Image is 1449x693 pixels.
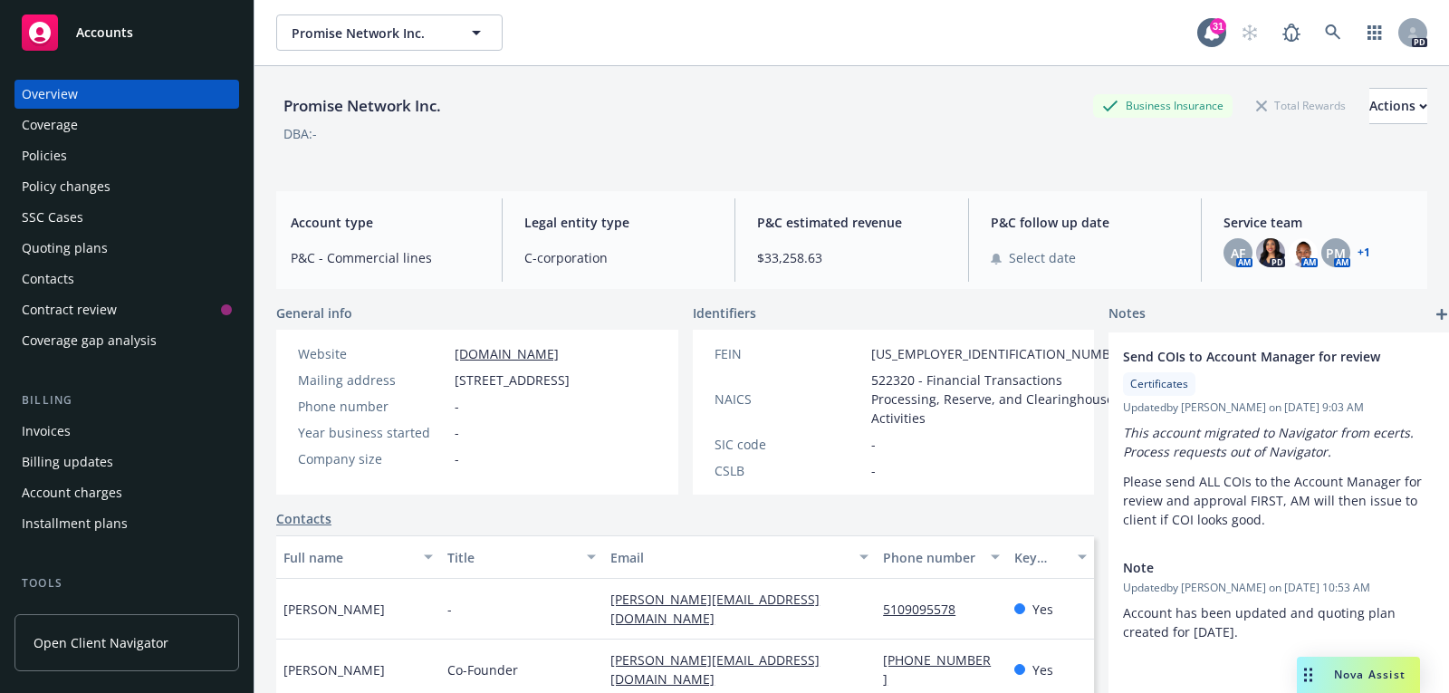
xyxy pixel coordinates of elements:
[1256,238,1285,267] img: photo
[1123,558,1391,577] span: Note
[1123,472,1438,529] p: Please send ALL COIs to the Account Manager for review and approval FIRST, AM will then issue to ...
[871,344,1130,363] span: [US_EMPLOYER_IDENTIFICATION_NUMBER]
[283,548,413,567] div: Full name
[447,660,518,679] span: Co-Founder
[22,265,74,294] div: Contacts
[276,535,440,579] button: Full name
[883,651,991,688] a: [PHONE_NUMBER]
[22,417,71,446] div: Invoices
[1123,399,1438,416] span: Updated by [PERSON_NAME] on [DATE] 9:03 AM
[1357,14,1393,51] a: Switch app
[455,423,459,442] span: -
[715,461,864,480] div: CSLB
[524,248,714,267] span: C-corporation
[14,141,239,170] a: Policies
[14,111,239,140] a: Coverage
[1210,18,1226,34] div: 31
[1009,248,1076,267] span: Select date
[715,344,864,363] div: FEIN
[1123,604,1399,640] span: Account has been updated and quoting plan created for [DATE].
[14,203,239,232] a: SSC Cases
[1014,548,1067,567] div: Key contact
[1032,600,1053,619] span: Yes
[1123,424,1417,460] em: This account migrated to Navigator from ecerts. Process requests out of Navigator.
[1123,580,1438,596] span: Updated by [PERSON_NAME] on [DATE] 10:53 AM
[715,435,864,454] div: SIC code
[757,213,946,232] span: P&C estimated revenue
[1297,657,1319,693] div: Drag to move
[22,509,128,538] div: Installment plans
[276,303,352,322] span: General info
[991,213,1180,232] span: P&C follow up date
[757,248,946,267] span: $33,258.63
[34,633,168,652] span: Open Client Navigator
[283,660,385,679] span: [PERSON_NAME]
[22,172,110,201] div: Policy changes
[1123,347,1391,366] span: Send COIs to Account Manager for review
[524,213,714,232] span: Legal entity type
[871,435,876,454] span: -
[1093,94,1233,117] div: Business Insurance
[291,213,480,232] span: Account type
[1289,238,1318,267] img: photo
[298,344,447,363] div: Website
[298,449,447,468] div: Company size
[883,548,979,567] div: Phone number
[883,601,970,618] a: 5109095578
[447,600,452,619] span: -
[610,651,820,688] a: [PERSON_NAME][EMAIL_ADDRESS][DOMAIN_NAME]
[715,390,864,409] div: NAICS
[1358,247,1370,258] a: +1
[455,449,459,468] span: -
[22,234,108,263] div: Quoting plans
[14,417,239,446] a: Invoices
[283,124,317,143] div: DBA: -
[22,80,78,109] div: Overview
[1334,667,1406,682] span: Nova Assist
[22,326,157,355] div: Coverage gap analysis
[455,397,459,416] span: -
[455,371,570,390] span: [STREET_ADDRESS]
[14,265,239,294] a: Contacts
[14,172,239,201] a: Policy changes
[14,448,239,476] a: Billing updates
[22,478,122,507] div: Account charges
[298,423,447,442] div: Year business started
[1326,244,1346,263] span: PM
[1315,14,1351,51] a: Search
[276,14,503,51] button: Promise Network Inc.
[14,574,239,592] div: Tools
[1223,213,1413,232] span: Service team
[14,478,239,507] a: Account charges
[283,600,385,619] span: [PERSON_NAME]
[276,94,448,118] div: Promise Network Inc.
[1231,244,1245,263] span: AF
[610,548,849,567] div: Email
[14,80,239,109] a: Overview
[291,248,480,267] span: P&C - Commercial lines
[447,548,577,567] div: Title
[14,234,239,263] a: Quoting plans
[76,25,133,40] span: Accounts
[14,326,239,355] a: Coverage gap analysis
[14,7,239,58] a: Accounts
[455,345,559,362] a: [DOMAIN_NAME]
[14,295,239,324] a: Contract review
[1247,94,1355,117] div: Total Rewards
[22,141,67,170] div: Policies
[1369,88,1427,124] button: Actions
[610,591,820,627] a: [PERSON_NAME][EMAIL_ADDRESS][DOMAIN_NAME]
[1032,660,1053,679] span: Yes
[276,509,331,528] a: Contacts
[14,391,239,409] div: Billing
[440,535,604,579] button: Title
[1232,14,1268,51] a: Start snowing
[603,535,876,579] button: Email
[1297,657,1420,693] button: Nova Assist
[871,461,876,480] span: -
[292,24,448,43] span: Promise Network Inc.
[22,448,113,476] div: Billing updates
[1108,303,1146,325] span: Notes
[1273,14,1310,51] a: Report a Bug
[1369,89,1427,123] div: Actions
